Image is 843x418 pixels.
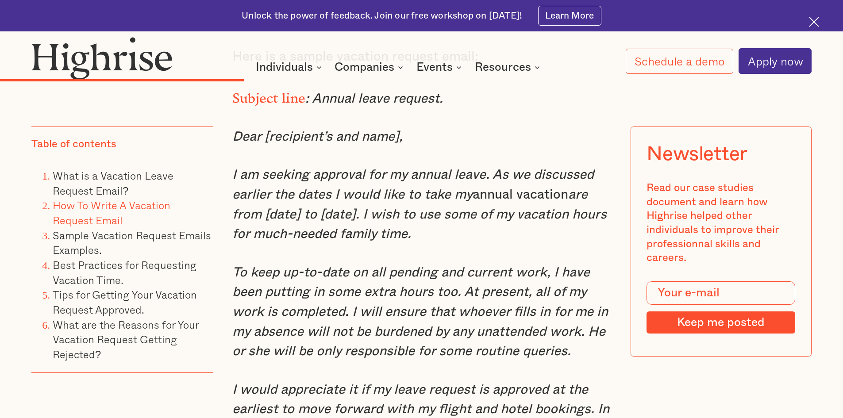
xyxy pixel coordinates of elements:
[647,181,795,265] div: Read our case studies document and learn how Highrise helped other individuals to improve their p...
[475,62,531,73] div: Resources
[416,62,464,73] div: Events
[809,17,819,27] img: Cross icon
[53,197,170,228] a: How To Write A Vacation Request Email
[232,130,403,143] em: Dear [recipient’s and name],
[31,37,172,79] img: Highrise logo
[53,257,196,288] a: Best Practices for Requesting Vacation Time.
[53,227,211,258] a: Sample Vacation Request Emails Examples.
[53,316,199,362] a: What are the Reasons for Your Vacation Request Getting Rejected?
[739,48,812,74] a: Apply now
[232,91,306,99] strong: Subject line
[232,168,594,201] em: I am seeking approval for my annual leave. As we discussed earlier the dates I would like to take my
[647,281,795,305] input: Your e-mail
[647,142,747,165] div: Newsletter
[305,92,443,105] em: : Annual leave request.
[416,62,453,73] div: Events
[256,62,313,73] div: Individuals
[335,62,406,73] div: Companies
[242,10,522,22] div: Unlock the power of feedback. Join our free workshop on [DATE]!
[53,167,173,199] a: What is a Vacation Leave Request Email?
[256,62,324,73] div: Individuals
[626,49,734,74] a: Schedule a demo
[538,6,601,26] a: Learn More
[475,62,543,73] div: Resources
[647,311,795,334] input: Keep me posted
[232,266,608,358] em: To keep up-to-date on all pending and current work, I have been putting in some extra hours too. ...
[647,281,795,334] form: Modal Form
[335,62,394,73] div: Companies
[232,165,611,244] p: annual vacation
[31,138,116,152] div: Table of contents
[232,188,607,241] em: are from [date] to [date]. I wish to use some of my vacation hours for much-needed family time.
[53,286,197,318] a: Tips for Getting Your Vacation Request Approved.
